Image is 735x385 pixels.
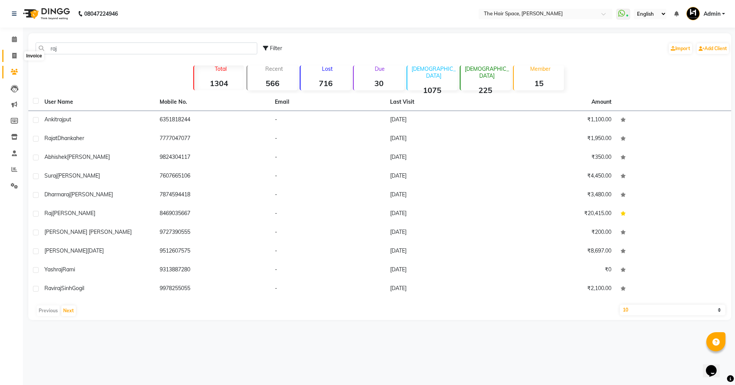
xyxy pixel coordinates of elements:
[501,186,616,205] td: ₹3,480.00
[517,65,564,72] p: Member
[194,78,244,88] strong: 1304
[354,78,404,88] strong: 30
[355,65,404,72] p: Due
[70,191,113,198] span: [PERSON_NAME]
[44,247,87,254] span: [PERSON_NAME]
[385,205,501,223] td: [DATE]
[501,167,616,186] td: ₹4,450.00
[587,93,616,111] th: Amount
[62,266,75,273] span: Rami
[44,285,72,292] span: RavirajSinh
[410,65,457,79] p: [DEMOGRAPHIC_DATA]
[270,148,385,167] td: -
[57,135,84,142] span: Dhankaher
[501,130,616,148] td: ₹1,950.00
[703,354,727,377] iframe: chat widget
[270,93,385,111] th: Email
[501,261,616,280] td: ₹0
[514,78,564,88] strong: 15
[61,305,76,316] button: Next
[24,51,44,60] div: Invoice
[461,85,511,95] strong: 225
[20,3,72,24] img: logo
[52,210,95,217] span: [PERSON_NAME]
[44,210,52,217] span: raj
[87,247,104,254] span: [DATE]
[270,261,385,280] td: -
[270,223,385,242] td: -
[44,228,132,235] span: [PERSON_NAME] [PERSON_NAME]
[704,10,720,18] span: Admin
[44,116,57,123] span: ankit
[501,242,616,261] td: ₹8,697.00
[385,280,501,299] td: [DATE]
[84,3,118,24] b: 08047224946
[250,65,297,72] p: Recent
[155,93,270,111] th: Mobile No.
[67,153,110,160] span: [PERSON_NAME]
[40,93,155,111] th: User Name
[155,186,270,205] td: 7874594418
[155,205,270,223] td: 8469035667
[385,242,501,261] td: [DATE]
[44,191,70,198] span: Dharmaraj
[501,205,616,223] td: ₹20,415.00
[686,7,700,20] img: Admin
[501,148,616,167] td: ₹350.00
[697,43,729,54] a: Add Client
[44,266,62,273] span: Yashraj
[247,78,297,88] strong: 566
[155,167,270,186] td: 7607665106
[155,148,270,167] td: 9824304117
[501,280,616,299] td: ₹2,100.00
[270,205,385,223] td: -
[270,167,385,186] td: -
[155,242,270,261] td: 9512607575
[669,43,692,54] a: Import
[501,223,616,242] td: ₹200.00
[385,186,501,205] td: [DATE]
[407,85,457,95] strong: 1075
[57,172,100,179] span: [PERSON_NAME]
[385,111,501,130] td: [DATE]
[197,65,244,72] p: Total
[270,111,385,130] td: -
[44,153,67,160] span: Abhishek
[270,280,385,299] td: -
[44,172,57,179] span: Suraj
[385,148,501,167] td: [DATE]
[385,223,501,242] td: [DATE]
[301,78,351,88] strong: 716
[155,261,270,280] td: 9313887280
[385,93,501,111] th: Last Visit
[72,285,84,292] span: Gogil
[270,45,282,52] span: Filter
[501,111,616,130] td: ₹1,100.00
[304,65,351,72] p: Lost
[464,65,511,79] p: [DEMOGRAPHIC_DATA]
[57,116,71,123] span: rajput
[270,130,385,148] td: -
[270,186,385,205] td: -
[44,135,57,142] span: Rajat
[155,280,270,299] td: 9978255055
[155,111,270,130] td: 6351818244
[385,261,501,280] td: [DATE]
[155,223,270,242] td: 9727390555
[270,242,385,261] td: -
[385,130,501,148] td: [DATE]
[385,167,501,186] td: [DATE]
[36,42,257,54] input: Search by Name/Mobile/Email/Code
[155,130,270,148] td: 7777047077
